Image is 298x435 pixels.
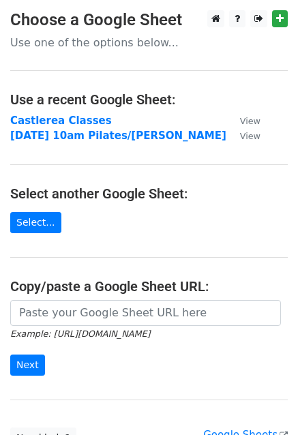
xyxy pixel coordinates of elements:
[10,355,45,376] input: Next
[10,212,61,233] a: Select...
[10,115,112,127] a: Castlerea Classes
[10,91,288,108] h4: Use a recent Google Sheet:
[10,10,288,30] h3: Choose a Google Sheet
[240,131,260,141] small: View
[10,278,288,295] h4: Copy/paste a Google Sheet URL:
[10,35,288,50] p: Use one of the options below...
[10,300,281,326] input: Paste your Google Sheet URL here
[226,130,260,142] a: View
[226,115,260,127] a: View
[10,185,288,202] h4: Select another Google Sheet:
[10,130,226,142] a: [DATE] 10am Pilates/[PERSON_NAME]
[240,116,260,126] small: View
[10,329,150,339] small: Example: [URL][DOMAIN_NAME]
